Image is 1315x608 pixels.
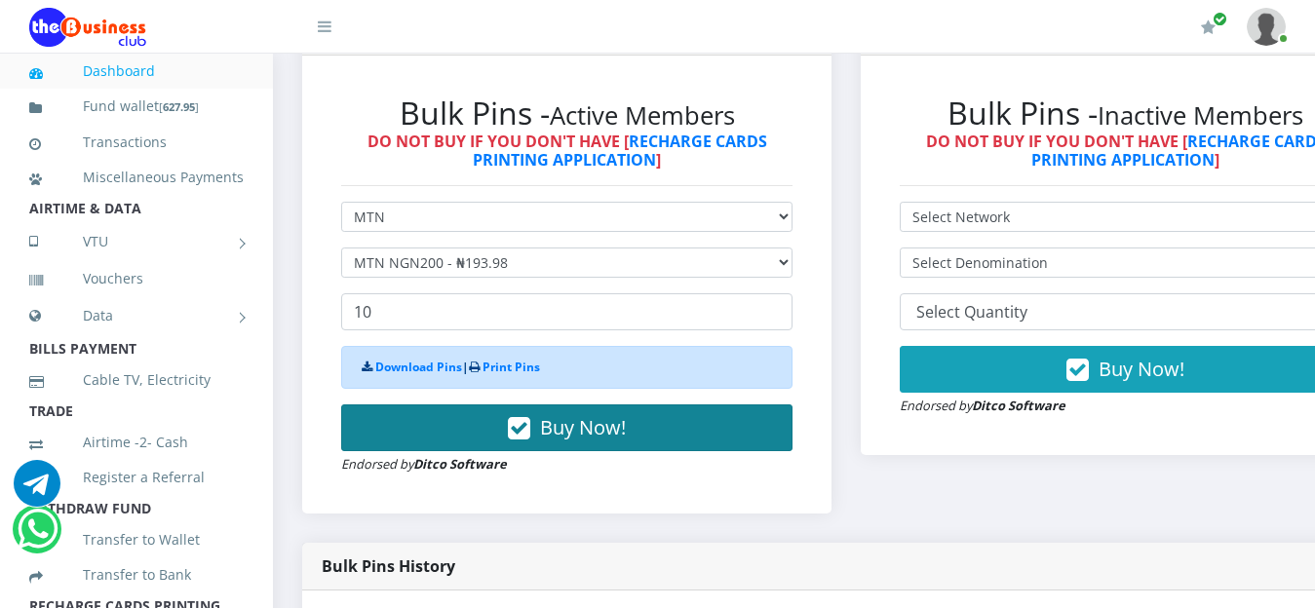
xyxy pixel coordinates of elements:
[341,455,507,473] small: Endorsed by
[341,404,793,451] button: Buy Now!
[29,291,244,340] a: Data
[1201,19,1216,35] i: Renew/Upgrade Subscription
[1099,356,1184,382] span: Buy Now!
[29,217,244,266] a: VTU
[1098,98,1303,133] small: Inactive Members
[540,414,626,440] span: Buy Now!
[473,131,767,171] a: RECHARGE CARDS PRINTING APPLICATION
[1247,8,1286,46] img: User
[163,99,195,114] b: 627.95
[413,455,507,473] strong: Ditco Software
[1213,12,1227,26] span: Renew/Upgrade Subscription
[159,99,199,114] small: [ ]
[375,359,462,375] a: Download Pins
[29,120,244,165] a: Transactions
[29,256,244,301] a: Vouchers
[29,84,244,130] a: Fund wallet[627.95]
[29,455,244,500] a: Register a Referral
[29,155,244,200] a: Miscellaneous Payments
[18,520,58,552] a: Chat for support
[29,552,244,597] a: Transfer to Bank
[29,420,244,465] a: Airtime -2- Cash
[483,359,540,375] a: Print Pins
[29,517,244,562] a: Transfer to Wallet
[972,397,1065,414] strong: Ditco Software
[550,98,735,133] small: Active Members
[341,95,793,132] h2: Bulk Pins -
[341,293,793,330] input: Enter Quantity
[14,475,60,507] a: Chat for support
[367,131,767,171] strong: DO NOT BUY IF YOU DON'T HAVE [ ]
[29,49,244,94] a: Dashboard
[29,358,244,402] a: Cable TV, Electricity
[29,8,146,47] img: Logo
[362,359,540,375] strong: |
[900,397,1065,414] small: Endorsed by
[322,555,455,577] strong: Bulk Pins History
